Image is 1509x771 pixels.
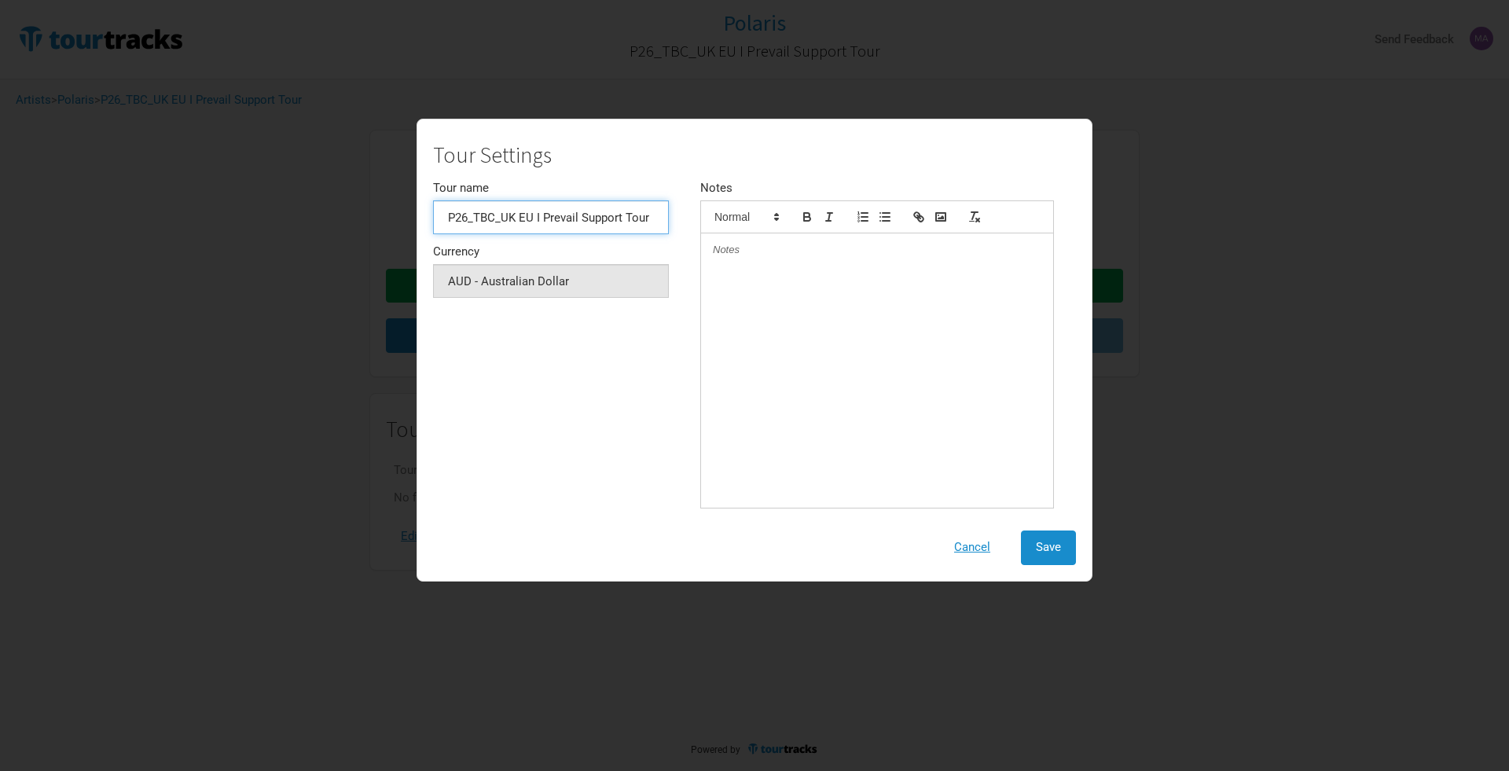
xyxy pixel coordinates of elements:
h1: Tour Settings [433,143,1076,167]
button: Save [1021,531,1076,564]
button: Cancel [939,531,1005,564]
span: Save [1036,540,1061,554]
label: Notes [700,182,732,194]
label: Tour name [433,182,489,194]
label: Currency [433,246,479,258]
input: e.g. Reunion Tour [433,200,669,234]
a: Cancel [939,540,1005,554]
